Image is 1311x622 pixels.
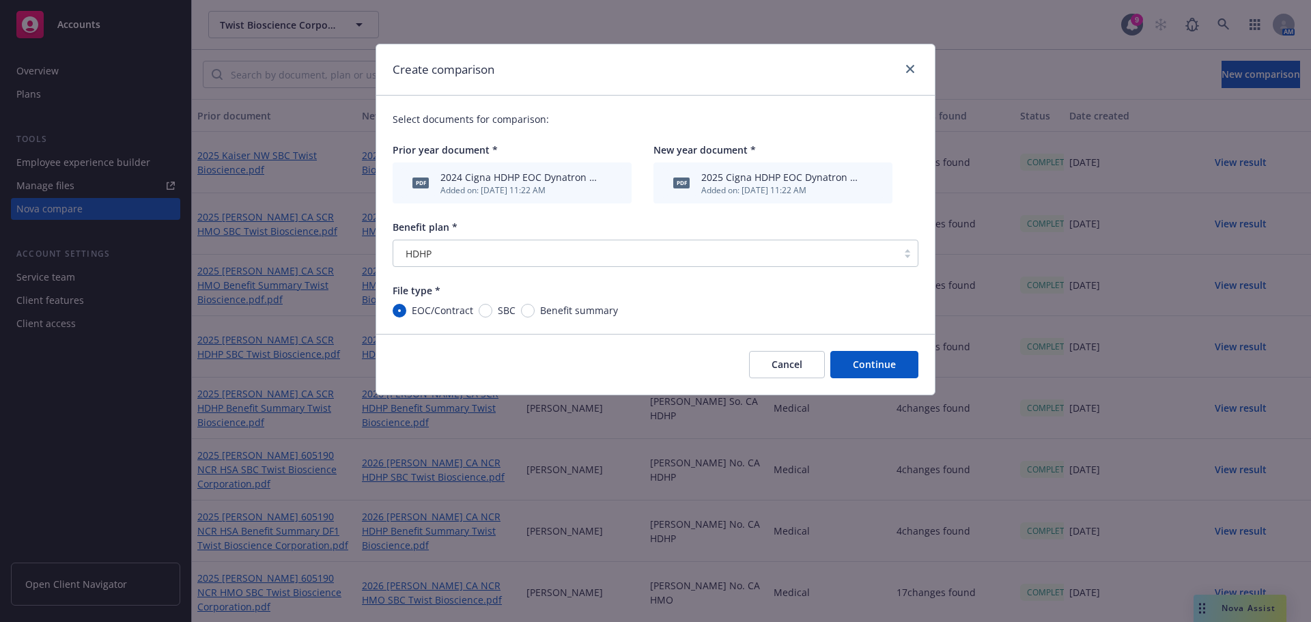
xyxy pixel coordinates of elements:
button: archive file [868,176,879,190]
input: SBC [479,304,492,317]
input: Benefit summary [521,304,535,317]
span: pdf [673,178,690,188]
span: File type * [393,284,440,297]
p: Select documents for comparison: [393,112,918,126]
div: 2024 Cigna HDHP EOC Dynatron Software.pdf [440,170,602,184]
button: archive file [607,176,618,190]
button: Cancel [749,351,825,378]
button: Continue [830,351,918,378]
div: Added on: [DATE] 11:22 AM [440,184,602,196]
span: EOC/Contract [412,303,473,317]
input: EOC/Contract [393,304,406,317]
span: HDHP [400,246,890,261]
h1: Create comparison [393,61,494,79]
div: Added on: [DATE] 11:22 AM [701,184,862,196]
span: Benefit plan * [393,221,457,234]
a: close [902,61,918,77]
span: Prior year document * [393,143,498,156]
span: pdf [412,178,429,188]
span: Benefit summary [540,303,618,317]
span: New year document * [653,143,756,156]
span: HDHP [406,246,432,261]
div: 2025 Cigna HDHP EOC Dynatron Software.pdf [701,170,862,184]
span: SBC [498,303,516,317]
